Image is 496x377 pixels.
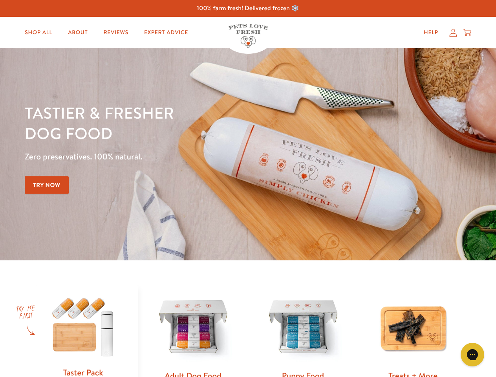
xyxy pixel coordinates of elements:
[18,25,59,40] a: Shop All
[457,340,488,369] iframe: Gorgias live chat messenger
[25,102,322,143] h1: Tastier & fresher dog food
[25,150,322,164] p: Zero preservatives. 100% natural.
[97,25,134,40] a: Reviews
[229,24,268,48] img: Pets Love Fresh
[25,176,69,194] a: Try Now
[62,25,94,40] a: About
[138,25,194,40] a: Expert Advice
[417,25,445,40] a: Help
